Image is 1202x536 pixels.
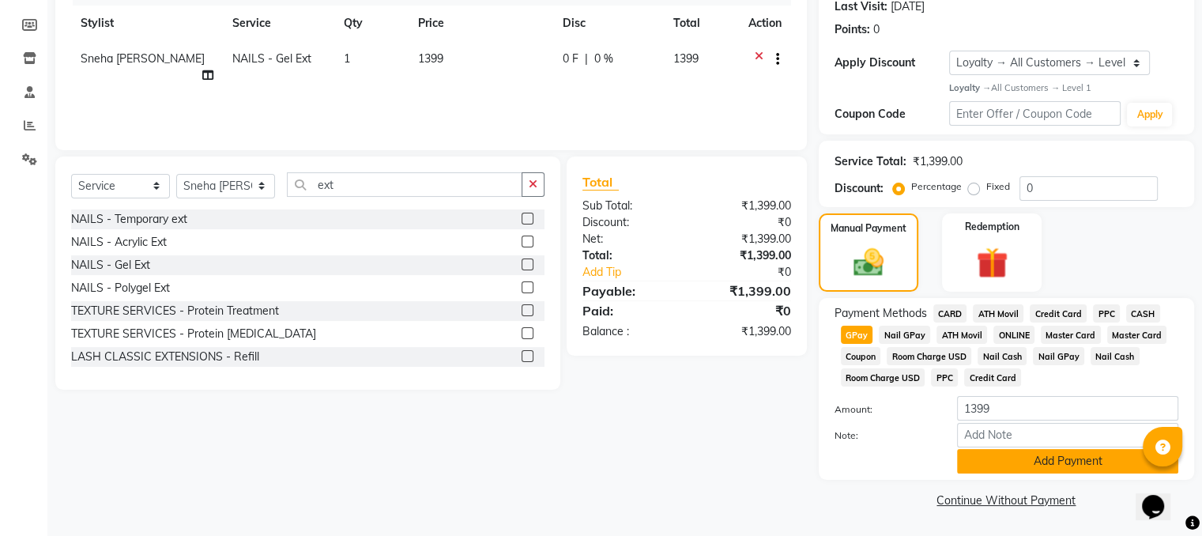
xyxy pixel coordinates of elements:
span: Payment Methods [835,305,927,322]
span: Nail Cash [978,347,1027,365]
button: Apply [1127,103,1172,126]
span: Total [582,174,619,191]
strong: Loyalty → [949,82,991,93]
div: ₹1,399.00 [687,247,803,264]
div: ₹0 [687,301,803,320]
div: Discount: [571,214,687,231]
span: Credit Card [1030,304,1087,323]
span: Sneha [PERSON_NAME] [81,51,205,66]
span: Master Card [1041,326,1101,344]
span: ATH Movil [973,304,1023,323]
img: _gift.svg [966,243,1018,283]
span: 0 F [563,51,578,67]
label: Redemption [965,220,1019,234]
span: | [585,51,588,67]
span: Master Card [1107,326,1167,344]
span: CASH [1126,304,1160,323]
input: Amount [957,396,1178,421]
span: Credit Card [964,368,1021,387]
th: Service [223,6,334,41]
div: ₹1,399.00 [687,281,803,300]
th: Qty [334,6,409,41]
div: NAILS - Temporary ext [71,211,187,228]
div: Paid: [571,301,687,320]
span: ATH Movil [936,326,987,344]
a: Continue Without Payment [822,493,1191,509]
span: Room Charge USD [841,368,925,387]
th: Stylist [71,6,223,41]
label: Amount: [823,402,945,417]
div: Coupon Code [835,106,949,123]
span: Room Charge USD [887,347,971,365]
label: Note: [823,428,945,443]
div: Sub Total: [571,198,687,214]
div: ₹1,399.00 [913,153,963,170]
input: Search or Scan [287,172,522,197]
div: Payable: [571,281,687,300]
div: 0 [873,21,880,38]
span: 1399 [673,51,699,66]
th: Price [409,6,553,41]
span: Nail GPay [1033,347,1084,365]
span: CARD [933,304,967,323]
span: Coupon [841,347,881,365]
div: NAILS - Acrylic Ext [71,234,167,251]
div: ₹1,399.00 [687,231,803,247]
span: GPay [841,326,873,344]
div: Total: [571,247,687,264]
label: Fixed [986,179,1010,194]
div: TEXTURE SERVICES - Protein [MEDICAL_DATA] [71,326,316,342]
span: 1 [344,51,350,66]
span: PPC [931,368,958,387]
input: Add Note [957,423,1178,447]
div: ₹0 [706,264,802,281]
div: Points: [835,21,870,38]
span: PPC [1093,304,1120,323]
div: ₹1,399.00 [687,323,803,340]
div: NAILS - Polygel Ext [71,280,170,296]
div: Net: [571,231,687,247]
div: Apply Discount [835,55,949,71]
div: Discount: [835,180,884,197]
div: LASH CLASSIC EXTENSIONS - Refill [71,349,259,365]
span: Nail Cash [1091,347,1140,365]
div: ₹0 [687,214,803,231]
th: Disc [553,6,664,41]
div: NAILS - Gel Ext [71,257,150,274]
div: TEXTURE SERVICES - Protein Treatment [71,303,279,319]
th: Total [664,6,739,41]
iframe: chat widget [1136,473,1186,520]
input: Enter Offer / Coupon Code [949,101,1121,126]
div: ₹1,399.00 [687,198,803,214]
label: Manual Payment [831,221,906,236]
div: Service Total: [835,153,906,170]
span: 0 % [594,51,613,67]
a: Add Tip [571,264,706,281]
label: Percentage [911,179,962,194]
th: Action [739,6,791,41]
span: 1399 [418,51,443,66]
div: All Customers → Level 1 [949,81,1178,95]
button: Add Payment [957,449,1178,474]
span: NAILS - Gel Ext [232,51,311,66]
span: Nail GPay [879,326,930,344]
div: Balance : [571,323,687,340]
img: _cash.svg [844,245,893,280]
span: ONLINE [993,326,1034,344]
